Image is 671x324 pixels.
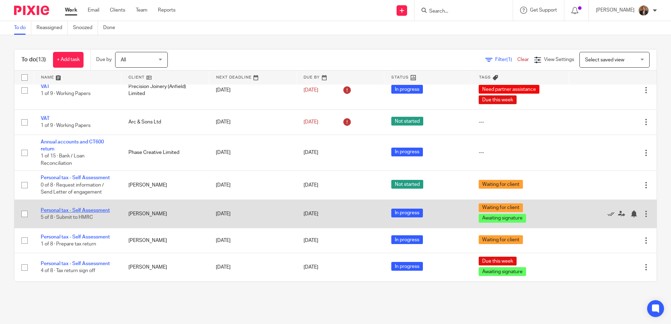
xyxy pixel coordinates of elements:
span: 1 of 8 · Prepare tax return [41,242,96,247]
img: WhatsApp%20Image%202025-04-23%20at%2010.20.30_16e186ec.jpg [638,5,649,16]
td: [DATE] [209,253,297,282]
span: In progress [391,262,423,271]
span: In progress [391,209,423,217]
span: [DATE] [304,238,318,243]
p: [PERSON_NAME] [596,7,635,14]
span: Waiting for client [479,235,523,244]
a: Mark as done [607,210,618,217]
span: Waiting for client [479,180,523,189]
span: View Settings [544,57,574,62]
input: Search [428,8,492,15]
td: [DATE] [209,135,297,171]
a: Work [65,7,77,14]
span: Due this week [479,257,517,265]
a: Personal tax - Self Assessment [41,235,110,239]
a: Reports [158,7,175,14]
span: Waiting for client [479,203,523,212]
div: --- [479,149,562,156]
a: + Add task [53,52,84,68]
a: Clear [517,57,529,62]
span: Not started [391,117,423,126]
span: 4 of 8 · Tax return sign off [41,269,95,274]
td: [DATE] [209,200,297,228]
span: Tags [479,75,491,79]
span: [DATE] [304,211,318,216]
a: Personal tax - Self Assessment [41,261,110,266]
span: 5 of 8 · Submit to HMRC [41,215,93,220]
a: VAT [41,84,49,89]
h1: To do [21,56,46,63]
span: Due this week [479,95,517,104]
span: 1 of 9 · Working Papers [41,123,91,128]
span: All [121,58,126,62]
a: Personal tax - Self Assessment [41,175,110,180]
span: (13) [36,57,46,62]
span: [DATE] [304,120,318,124]
a: Clients [110,7,125,14]
a: Annual accounts and CT600 return [41,140,104,151]
a: Personal tax - Self Assessment [41,208,110,213]
span: Select saved view [585,58,624,62]
span: [DATE] [304,265,318,270]
a: Team [136,7,147,14]
a: VAT [41,116,49,121]
p: Due by [96,56,112,63]
span: Need partner assistance [479,85,539,94]
td: Arc & Sons Ltd [121,110,209,135]
span: In progress [391,235,423,244]
span: Get Support [530,8,557,13]
td: [DATE] [209,110,297,135]
td: Precision Joinery (Anfield) Limited [121,71,209,110]
a: Snoozed [73,21,98,35]
span: [DATE] [304,88,318,93]
span: Awaiting signature [479,267,526,276]
span: Filter [495,57,517,62]
td: [PERSON_NAME] [121,171,209,200]
span: 0 of 8 · Request information / Send Letter of engagement [41,183,104,195]
span: [DATE] [304,183,318,188]
span: 1 of 9 · Working Papers [41,91,91,96]
a: Email [88,7,99,14]
td: [DATE] [209,228,297,253]
span: Awaiting signature [479,214,526,223]
span: [DATE] [304,150,318,155]
td: Phase Creative Limited [121,135,209,171]
td: [DATE] [209,171,297,200]
td: [PERSON_NAME] [121,200,209,228]
td: [PERSON_NAME] [121,253,209,282]
span: 1 of 15 · Bank / Loan Reconciliation [41,154,85,166]
a: Done [103,21,120,35]
span: In progress [391,85,423,94]
td: [PERSON_NAME] [121,228,209,253]
td: [DATE] [209,71,297,110]
span: Not started [391,180,423,189]
span: In progress [391,148,423,156]
a: Reassigned [36,21,68,35]
div: --- [479,119,562,126]
span: (1) [506,57,512,62]
a: To do [14,21,31,35]
img: Pixie [14,6,49,15]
